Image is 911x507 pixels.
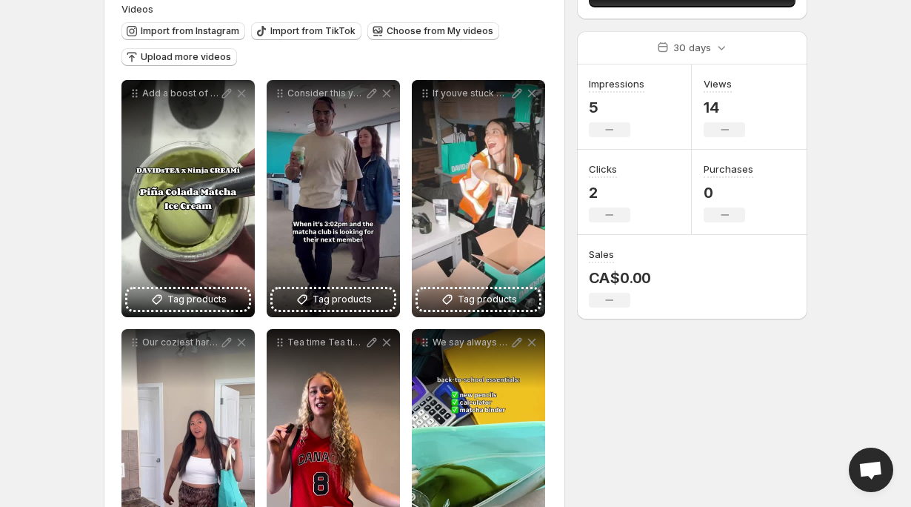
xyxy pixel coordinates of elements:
span: Videos [121,3,153,15]
p: CA$0.00 [589,269,652,287]
h3: Purchases [704,162,753,176]
p: 14 [704,99,745,116]
h3: Impressions [589,76,644,91]
span: Choose from My videos [387,25,493,37]
span: Upload more videos [141,51,231,63]
span: Import from Instagram [141,25,239,37]
button: Import from TikTok [251,22,361,40]
p: Our coziest harvest-inspired flavours are back ready to be sipped with a good book a support blan... [142,337,219,348]
div: Consider this your official invitation Considrez a comme votre invitation officielleTag products [267,80,400,317]
div: Add a boost of clean energy to your frozen CREAMi treats with DAVIDsTEAs organic matcha If we had... [121,80,255,317]
button: Upload more videos [121,48,237,66]
button: Import from Instagram [121,22,245,40]
span: Tag products [313,292,372,307]
p: Consider this your official invitation Considrez a comme votre invitation officielle [287,87,364,99]
button: Tag products [273,289,394,310]
p: 0 [704,184,753,202]
span: Import from TikTok [270,25,356,37]
p: We say always be prepared Mieux vaut toujours tre bien prpars [433,337,510,348]
h3: Sales [589,247,614,262]
p: 5 [589,99,644,116]
a: Open chat [849,448,893,492]
div: If youve stuck with us for a while youll recognize this face Its none other than longtime brew en... [412,80,545,317]
p: Tea time Tea time Tea Time U23Women [287,337,364,348]
p: 30 days [673,40,711,55]
button: Choose from My videos [367,22,499,40]
p: If youve stuck with us for a while youll recognize this face Its none other than longtime brew en... [433,87,510,99]
span: Tag products [167,292,227,307]
span: Tag products [458,292,517,307]
button: Tag products [418,289,539,310]
p: Add a boost of clean energy to your frozen CREAMi treats with DAVIDsTEAs organic matcha If we had... [142,87,219,99]
button: Tag products [127,289,249,310]
p: 2 [589,184,630,202]
h3: Clicks [589,162,617,176]
h3: Views [704,76,732,91]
